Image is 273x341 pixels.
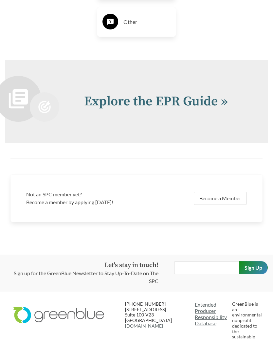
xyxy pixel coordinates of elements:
[26,190,133,198] h3: Not an SPC member yet?
[195,301,227,327] a: Extended Producer ResponsibilityDatabase
[104,261,158,269] strong: Let's stay in touch!
[26,198,133,206] p: Become a member by applying [DATE]!
[194,192,247,205] a: Become a Member
[84,93,228,110] a: Explore the EPR Guide »
[5,269,158,285] p: Sign up for the GreenBlue Newsletter to Stay Up-To-Date on The SPC
[123,17,171,27] h3: Other
[125,323,163,329] a: [DOMAIN_NAME]
[239,261,268,274] input: Sign Up
[125,301,195,329] p: [PHONE_NUMBER] [STREET_ADDRESS] Suite 100-V23 [GEOGRAPHIC_DATA]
